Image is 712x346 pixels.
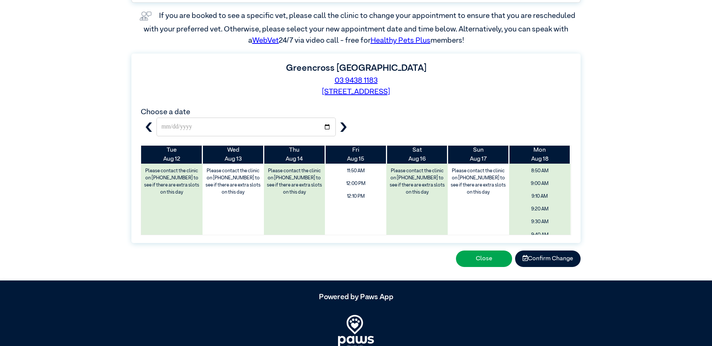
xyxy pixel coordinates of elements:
button: Close [456,251,512,267]
label: If you are booked to see a specific vet, please call the clinic to change your appointment to ens... [144,12,577,44]
label: Choose a date [141,108,190,116]
th: Aug 18 [509,146,570,164]
a: [STREET_ADDRESS] [322,88,390,95]
span: 8:50 AM [512,166,568,176]
th: Aug 15 [325,146,386,164]
th: Aug 16 [386,146,448,164]
label: Please contact the clinic on [PHONE_NUMBER] to see if there are extra slots on this day [387,166,447,198]
button: Confirm Change [515,251,581,267]
th: Aug 12 [141,146,203,164]
span: 9:20 AM [512,204,568,215]
label: Please contact the clinic on [PHONE_NUMBER] to see if there are extra slots on this day [142,166,202,198]
img: vet [137,9,155,24]
span: 9:00 AM [512,178,568,189]
th: Aug 17 [448,146,509,164]
label: Please contact the clinic on [PHONE_NUMBER] to see if there are extra slots on this day [448,166,508,198]
label: Please contact the clinic on [PHONE_NUMBER] to see if there are extra slots on this day [265,166,325,198]
a: WebVet [252,37,279,44]
span: 11:50 AM [328,166,384,176]
span: 9:10 AM [512,191,568,202]
th: Aug 14 [264,146,325,164]
a: 03 9438 1183 [335,77,378,84]
th: Aug 13 [203,146,264,164]
a: Healthy Pets Plus [371,37,430,44]
span: 9:30 AM [512,216,568,227]
span: 12:10 PM [328,191,384,202]
span: 12:00 PM [328,178,384,189]
label: Please contact the clinic on [PHONE_NUMBER] to see if there are extra slots on this day [203,166,263,198]
span: 9:40 AM [512,230,568,240]
h5: Powered by Paws App [131,292,581,301]
label: Greencross [GEOGRAPHIC_DATA] [286,64,426,73]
